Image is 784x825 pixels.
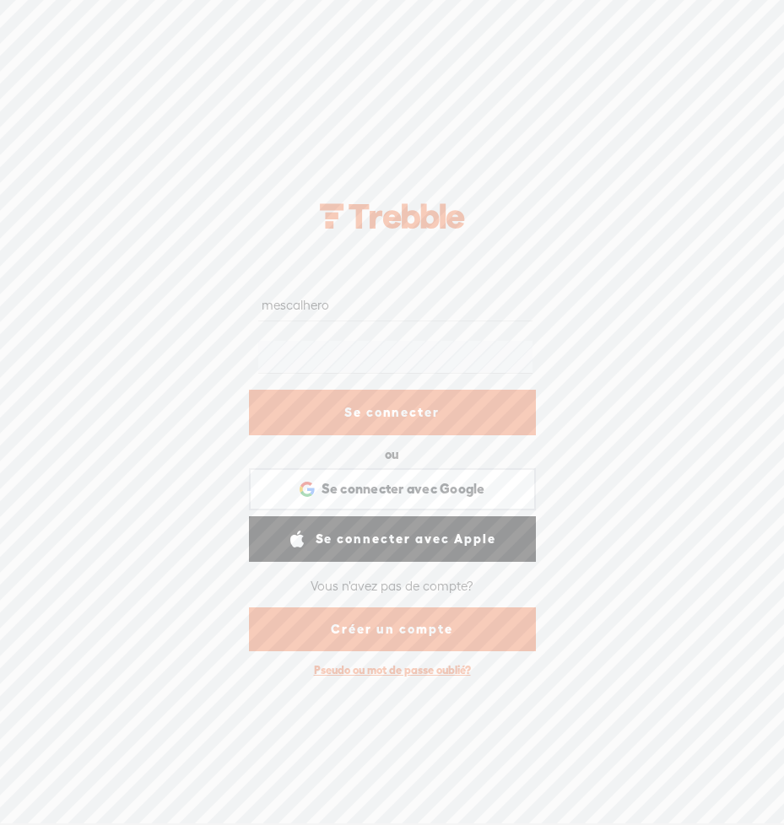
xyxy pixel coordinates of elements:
[249,607,536,651] a: Créer un compte
[249,468,536,510] div: Se connecter avec Google
[385,441,399,468] div: ou
[249,516,536,562] a: Se connecter avec Apple
[305,655,479,686] div: Pseudo ou mot de passe oublié?
[249,390,536,435] a: Se connecter
[311,569,473,604] div: Vous n'avez pas de compte?
[322,480,485,498] span: Se connecter avec Google
[258,288,533,321] input: Nom d'utilisateur ou email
